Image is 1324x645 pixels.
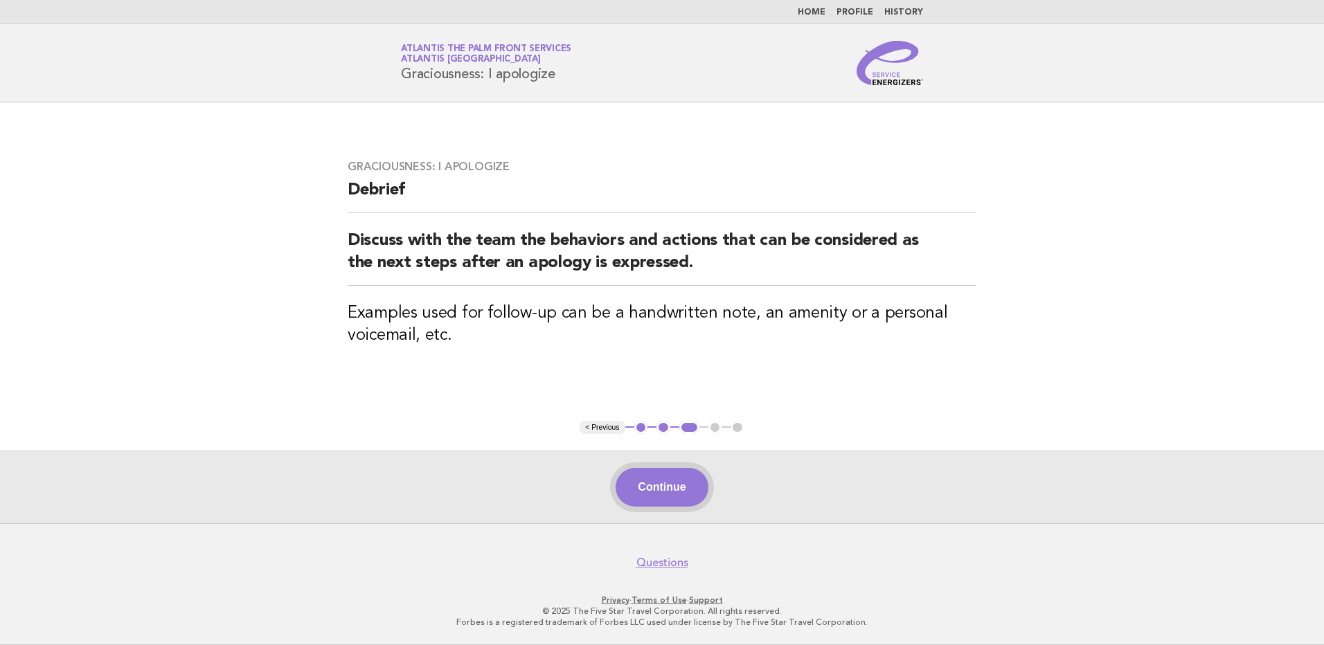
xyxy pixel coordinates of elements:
[634,421,648,435] button: 1
[401,44,571,64] a: Atlantis The Palm Front ServicesAtlantis [GEOGRAPHIC_DATA]
[238,606,1086,617] p: © 2025 The Five Star Travel Corporation. All rights reserved.
[401,55,541,64] span: Atlantis [GEOGRAPHIC_DATA]
[580,421,625,435] button: < Previous
[656,421,670,435] button: 2
[636,556,688,570] a: Questions
[401,45,571,81] h1: Graciousness: I apologize
[348,302,976,347] h3: Examples used for follow-up can be a handwritten note, an amenity or a personal voicemail, etc.
[679,421,699,435] button: 3
[602,595,629,605] a: Privacy
[238,594,1086,606] p: · ·
[238,617,1086,628] p: Forbes is a registered trademark of Forbes LLC used under license by The Five Star Travel Corpora...
[616,468,708,507] button: Continue
[348,179,976,213] h2: Debrief
[884,8,923,17] a: History
[857,41,923,85] img: Service Energizers
[689,595,723,605] a: Support
[798,8,825,17] a: Home
[348,230,976,286] h2: Discuss with the team the behaviors and actions that can be considered as the next steps after an...
[837,8,873,17] a: Profile
[348,160,976,174] h3: Graciousness: I apologize
[632,595,687,605] a: Terms of Use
